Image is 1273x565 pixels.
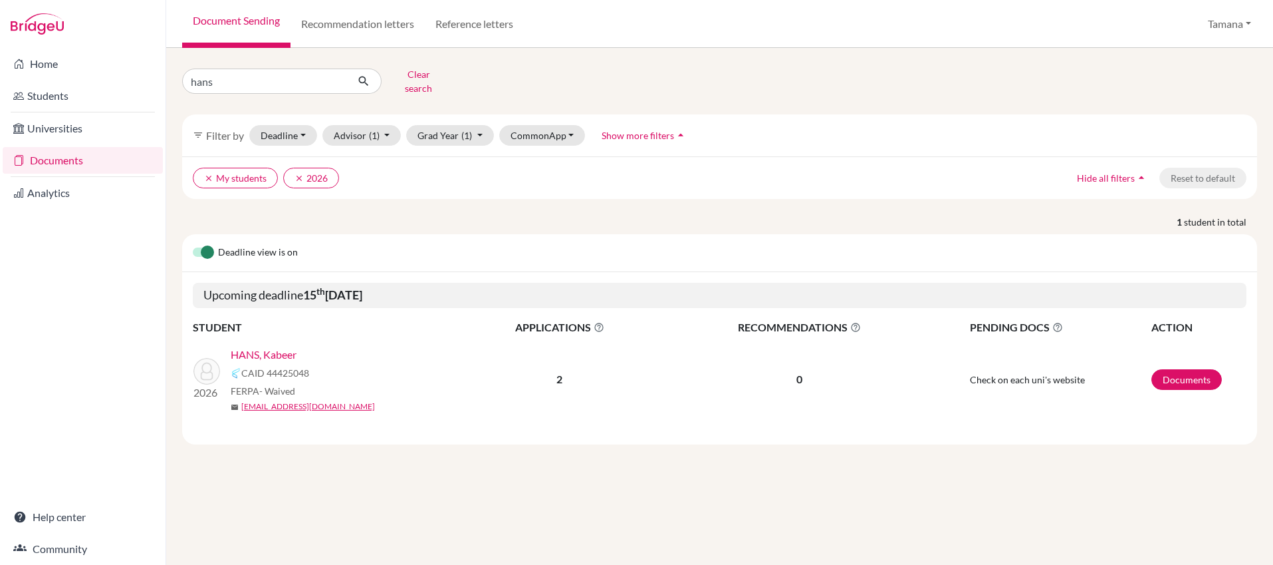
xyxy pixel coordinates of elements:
th: STUDENT [193,319,459,336]
input: Find student by name... [182,69,347,94]
button: Grad Year(1) [406,125,494,146]
span: Check on each uni's website [970,374,1085,385]
i: filter_list [193,130,203,140]
button: Advisor(1) [322,125,402,146]
img: Bridge-U [11,13,64,35]
img: Common App logo [231,368,241,379]
span: FERPA [231,384,295,398]
button: Reset to default [1159,168,1246,188]
button: CommonApp [499,125,586,146]
p: 0 [661,371,937,387]
span: PENDING DOCS [970,319,1150,335]
p: 2026 [193,385,220,401]
a: [EMAIL_ADDRESS][DOMAIN_NAME] [241,401,375,413]
i: clear [204,174,213,183]
span: Deadline view is on [218,245,298,261]
b: 15 [DATE] [303,287,362,302]
b: 2 [556,373,562,385]
i: arrow_drop_up [1135,171,1148,184]
span: mail [231,403,239,411]
button: Clear search [382,64,455,98]
button: clearMy students [193,168,278,188]
span: (1) [461,130,472,141]
th: ACTION [1151,319,1246,336]
span: APPLICATIONS [459,319,660,335]
img: HANS, Kabeer [193,358,220,385]
sup: th [316,286,325,297]
a: Help center [3,504,163,530]
span: - Waived [259,385,295,397]
a: Analytics [3,180,163,206]
a: Documents [1151,369,1222,390]
button: Hide all filtersarrow_drop_up [1066,168,1159,188]
button: clear2026 [283,168,339,188]
button: Tamana [1202,11,1257,37]
h5: Upcoming deadline [193,283,1246,308]
span: Show more filters [602,130,674,141]
i: arrow_drop_up [674,128,687,142]
span: CAID 44425048 [241,366,309,380]
a: Documents [3,147,163,174]
a: Home [3,51,163,77]
strong: 1 [1177,215,1184,229]
span: RECOMMENDATIONS [661,319,937,335]
span: Filter by [206,129,244,142]
a: Universities [3,115,163,142]
a: HANS, Kabeer [231,347,296,363]
span: student in total [1184,215,1257,229]
i: clear [294,174,304,183]
a: Students [3,83,163,109]
span: Hide all filters [1077,172,1135,184]
a: Community [3,536,163,562]
button: Show more filtersarrow_drop_up [590,125,699,146]
button: Deadline [249,125,317,146]
span: (1) [369,130,380,141]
